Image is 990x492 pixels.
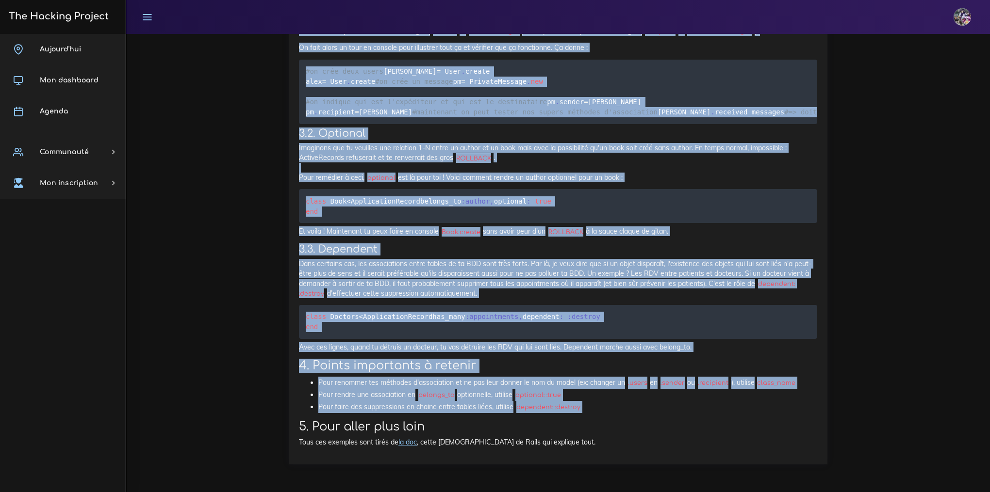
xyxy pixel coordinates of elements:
p: Et voilà ! Maintenant tu peux faire en console sans avoir peur d'un à la sauce claque de gitan. [299,226,817,236]
span: . [461,67,465,75]
span: Doctors [330,313,359,320]
span: class [306,313,326,320]
code: class_name [755,378,798,388]
span: #maintenant on peut tester nos supers méthodes d'association [412,108,658,116]
span: PrivateMessage [469,78,527,85]
span: = [461,78,465,85]
span: :appointments [465,313,519,320]
span: , [490,197,494,205]
span: = [355,108,359,116]
span: . [314,108,318,116]
code: optional [364,173,398,183]
h2: 5. Pour aller plus loin [299,420,817,434]
code: ROLLBACK [545,227,586,237]
h3: 3.2. Optional [299,127,817,140]
span: true [535,197,551,205]
li: Pour faire des suppressions en chaine entre tables liées, utilise [318,401,817,413]
img: eg54bupqcshyolnhdacp.jpg [954,8,971,26]
span: Agenda [40,108,68,115]
p: On fait alors un tour en console pour illustrer tout ça et vérifier que ça fonctionne. Ça donne : [299,43,817,52]
h3: The Hacking Project [6,11,109,22]
span: : [560,313,563,320]
span: new [531,78,543,85]
code: ROLLBACK [453,154,494,163]
span: ApplicationRecord [363,313,432,320]
span: . [555,98,559,106]
span: #on indique qui est l'expéditeur et qui est le destinataire [306,98,547,106]
span: User [445,67,462,75]
code: .users [625,378,650,388]
span: Communauté [40,148,89,156]
a: la doc [398,438,417,446]
span: = [322,78,326,85]
span: . [710,108,714,116]
code: .recipient [695,378,731,388]
span: Aujourd'hui [40,46,81,53]
span: #on crée un message [375,78,453,85]
span: Mon inscription [40,179,98,187]
span: #=> doit retourner un array contenant l'objet "pm" [784,108,989,116]
span: end [306,207,318,215]
span: class [306,197,326,205]
code: .sender [658,378,687,388]
code: dependent: :destroy [299,279,795,299]
span: = [437,67,441,75]
span: Mon dashboard [40,77,99,84]
code: belongs_to [415,390,457,400]
span: #on crée deux users [306,67,383,75]
code: < belongs_to optional [306,196,551,217]
span: : [527,197,530,205]
span: User [330,78,347,85]
p: Dans certains cas, les associations entre tables de ta BDD sont très forts. Par là, je veux dire ... [299,259,817,298]
code: Book.create [439,227,483,237]
span: :author [461,197,490,205]
span: , [518,313,522,320]
span: ApplicationRecord [351,197,420,205]
code: optional: :true [512,390,563,400]
code: dependent: :destroy [513,402,583,412]
span: end [306,323,318,331]
p: Imaginons que tu veuilles une relation 1-N entre un author et un book mais avec la possibilité qu... [299,143,817,182]
span: Book [330,197,347,205]
span: :destroy [568,313,600,320]
code: < has_many dependent [306,311,600,332]
li: Pour rendre une association en optionnelle, utilise [318,389,817,401]
h3: 3.3. Dependent [299,243,817,255]
span: = [584,98,588,106]
li: Pour renommer tes méthodes d'association et ne pas leur donner le nom du model (ex: changer un en... [318,377,817,389]
span: . [527,78,530,85]
span: . [346,78,350,85]
p: Avec ces lignes, quand tu détruis un docteur, tu vas détruire les RDV qui lui sont liés. Dependen... [299,342,817,352]
h2: 4. Points importants à retenir [299,359,817,373]
p: Tous ces exemples sont tirés de , cette [DEMOGRAPHIC_DATA] de Rails qui explique tout. [299,437,817,447]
